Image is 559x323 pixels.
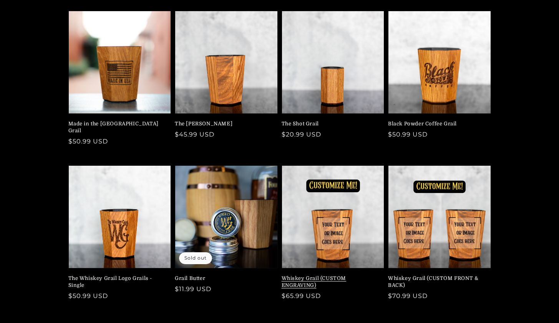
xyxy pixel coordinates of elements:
a: The Whiskey Grail Logo Grails - Single [68,275,167,289]
a: Whiskey Grail (CUSTOM FRONT & BACK) [388,275,486,289]
a: Made in the [GEOGRAPHIC_DATA] Grail [68,120,167,134]
a: Whiskey Grail (CUSTOM ENGRAVING) [282,275,380,289]
a: Black Powder Coffee Grail [388,120,486,127]
a: The [PERSON_NAME] [175,120,273,127]
a: Grail Butter [175,275,273,282]
a: The Shot Grail [282,120,380,127]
